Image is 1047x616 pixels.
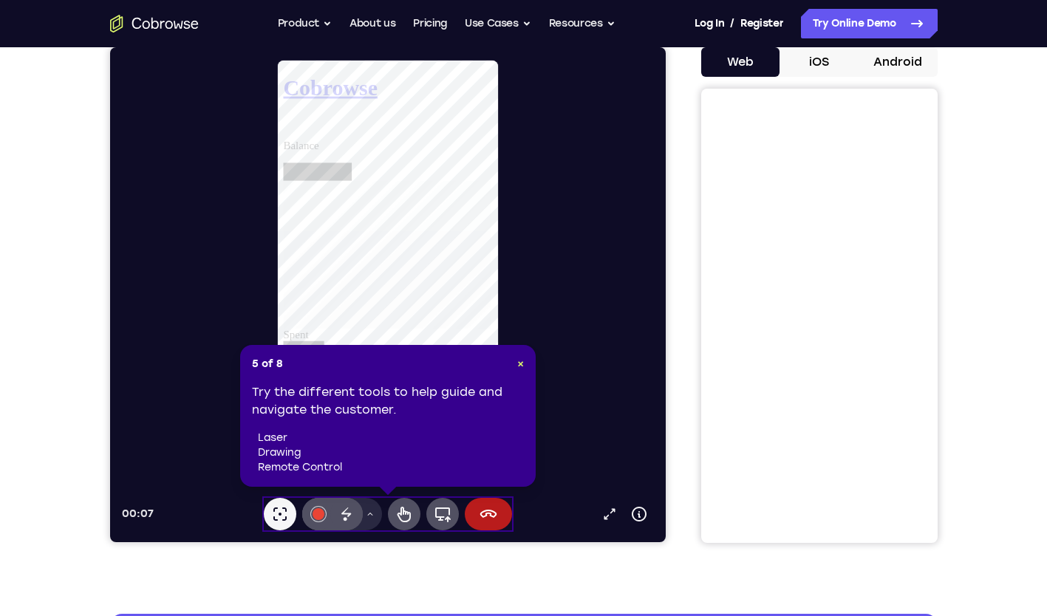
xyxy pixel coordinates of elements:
button: Remote control [278,451,310,483]
div: Try the different tools to help guide and navigate the customer. [252,383,524,475]
a: Go to the home page [110,15,199,32]
a: Try Online Demo [801,9,938,38]
button: Use Cases [465,9,531,38]
button: Resources [549,9,615,38]
span: 5 of 8 [252,357,283,372]
button: Close Tour [517,357,524,372]
span: × [517,357,524,370]
a: Register [740,9,783,38]
button: Full device [316,451,349,483]
a: About us [349,9,395,38]
button: Annotations color [192,451,225,483]
button: End session [355,451,402,483]
a: Log In [695,9,724,38]
li: remote control [258,460,524,475]
li: drawing [258,445,524,460]
button: Disappearing ink [220,451,253,483]
a: Pricing [413,9,447,38]
li: laser [258,431,524,445]
button: Drawing tools menu [248,451,272,483]
button: Laser pointer [154,451,186,483]
button: iOS [780,47,859,77]
button: Device info [514,452,544,482]
button: Product [278,9,332,38]
button: Web [701,47,780,77]
a: Popout [485,452,514,482]
button: Android [859,47,938,77]
span: / [730,15,734,32]
iframe: Agent [110,47,666,542]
